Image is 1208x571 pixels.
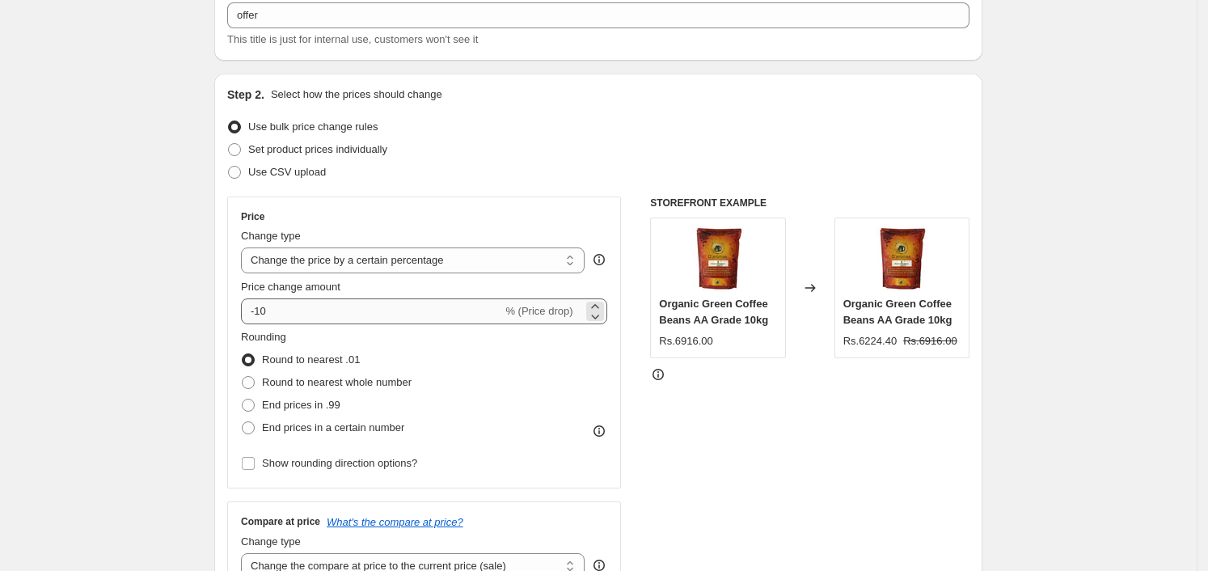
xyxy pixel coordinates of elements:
span: Use bulk price change rules [248,121,378,133]
span: Use CSV upload [248,166,326,178]
span: Change type [241,230,301,242]
span: Rounding [241,331,286,343]
span: Rs.6916.00 [659,335,713,347]
span: This title is just for internal use, customers won't see it [227,33,478,45]
input: -15 [241,298,502,324]
div: help [591,252,607,268]
span: Round to nearest whole number [262,376,412,388]
span: End prices in .99 [262,399,340,411]
span: Rs.6224.40 [843,335,898,347]
img: Daromas_green_beans_80x.jpg [869,226,934,291]
h2: Step 2. [227,87,264,103]
h6: STOREFRONT EXAMPLE [650,197,969,209]
h3: Compare at price [241,515,320,528]
span: End prices in a certain number [262,421,404,434]
p: Select how the prices should change [271,87,442,103]
span: Rs.6916.00 [903,335,957,347]
span: Show rounding direction options? [262,457,417,469]
span: Change type [241,535,301,548]
span: Organic Green Coffee Beans AA Grade 10kg [659,298,768,326]
input: 30% off holiday sale [227,2,969,28]
span: Organic Green Coffee Beans AA Grade 10kg [843,298,952,326]
h3: Price [241,210,264,223]
img: Daromas_green_beans_80x.jpg [686,226,750,291]
span: Set product prices individually [248,143,387,155]
span: Round to nearest .01 [262,353,360,366]
span: % (Price drop) [505,305,572,317]
button: What's the compare at price? [327,516,463,528]
span: Price change amount [241,281,340,293]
